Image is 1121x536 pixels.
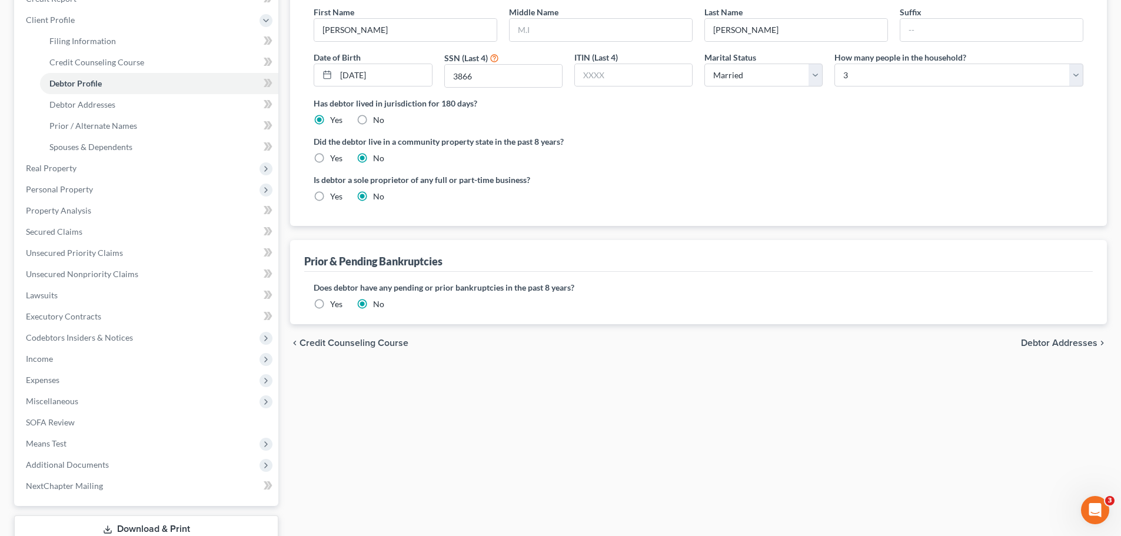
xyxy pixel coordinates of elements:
[26,163,76,173] span: Real Property
[1105,496,1115,505] span: 3
[49,121,137,131] span: Prior / Alternate Names
[314,51,361,64] label: Date of Birth
[26,227,82,237] span: Secured Claims
[16,412,278,433] a: SOFA Review
[16,264,278,285] a: Unsecured Nonpriority Claims
[330,114,342,126] label: Yes
[26,290,58,300] span: Lawsuits
[40,115,278,137] a: Prior / Alternate Names
[1097,338,1107,348] i: chevron_right
[314,97,1083,109] label: Has debtor lived in jurisdiction for 180 days?
[26,417,75,427] span: SOFA Review
[26,460,109,470] span: Additional Documents
[290,338,408,348] button: chevron_left Credit Counseling Course
[16,221,278,242] a: Secured Claims
[574,51,618,64] label: ITIN (Last 4)
[40,73,278,94] a: Debtor Profile
[314,174,693,186] label: Is debtor a sole proprietor of any full or part-time business?
[373,114,384,126] label: No
[26,438,66,448] span: Means Test
[49,36,116,46] span: Filing Information
[445,65,562,87] input: XXXX
[300,338,408,348] span: Credit Counseling Course
[330,191,342,202] label: Yes
[1021,338,1107,348] button: Debtor Addresses chevron_right
[705,19,887,41] input: --
[26,269,138,279] span: Unsecured Nonpriority Claims
[330,152,342,164] label: Yes
[26,354,53,364] span: Income
[314,19,497,41] input: --
[290,338,300,348] i: chevron_left
[1021,338,1097,348] span: Debtor Addresses
[373,191,384,202] label: No
[510,19,692,41] input: M.I
[26,205,91,215] span: Property Analysis
[373,298,384,310] label: No
[575,64,692,86] input: XXXX
[704,51,756,64] label: Marital Status
[26,15,75,25] span: Client Profile
[16,306,278,327] a: Executory Contracts
[26,375,59,385] span: Expenses
[509,6,558,18] label: Middle Name
[26,332,133,342] span: Codebtors Insiders & Notices
[16,475,278,497] a: NextChapter Mailing
[704,6,743,18] label: Last Name
[834,51,966,64] label: How many people in the household?
[26,184,93,194] span: Personal Property
[900,19,1083,41] input: --
[330,298,342,310] label: Yes
[1081,496,1109,524] iframe: Intercom live chat
[314,281,1083,294] label: Does debtor have any pending or prior bankruptcies in the past 8 years?
[900,6,922,18] label: Suffix
[40,31,278,52] a: Filing Information
[444,52,488,64] label: SSN (Last 4)
[49,99,115,109] span: Debtor Addresses
[40,94,278,115] a: Debtor Addresses
[16,200,278,221] a: Property Analysis
[16,285,278,306] a: Lawsuits
[304,254,443,268] div: Prior & Pending Bankruptcies
[314,6,354,18] label: First Name
[40,137,278,158] a: Spouses & Dependents
[49,142,132,152] span: Spouses & Dependents
[373,152,384,164] label: No
[314,135,1083,148] label: Did the debtor live in a community property state in the past 8 years?
[49,78,102,88] span: Debtor Profile
[26,481,103,491] span: NextChapter Mailing
[26,396,78,406] span: Miscellaneous
[40,52,278,73] a: Credit Counseling Course
[26,248,123,258] span: Unsecured Priority Claims
[336,64,431,86] input: MM/DD/YYYY
[49,57,144,67] span: Credit Counseling Course
[26,311,101,321] span: Executory Contracts
[16,242,278,264] a: Unsecured Priority Claims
